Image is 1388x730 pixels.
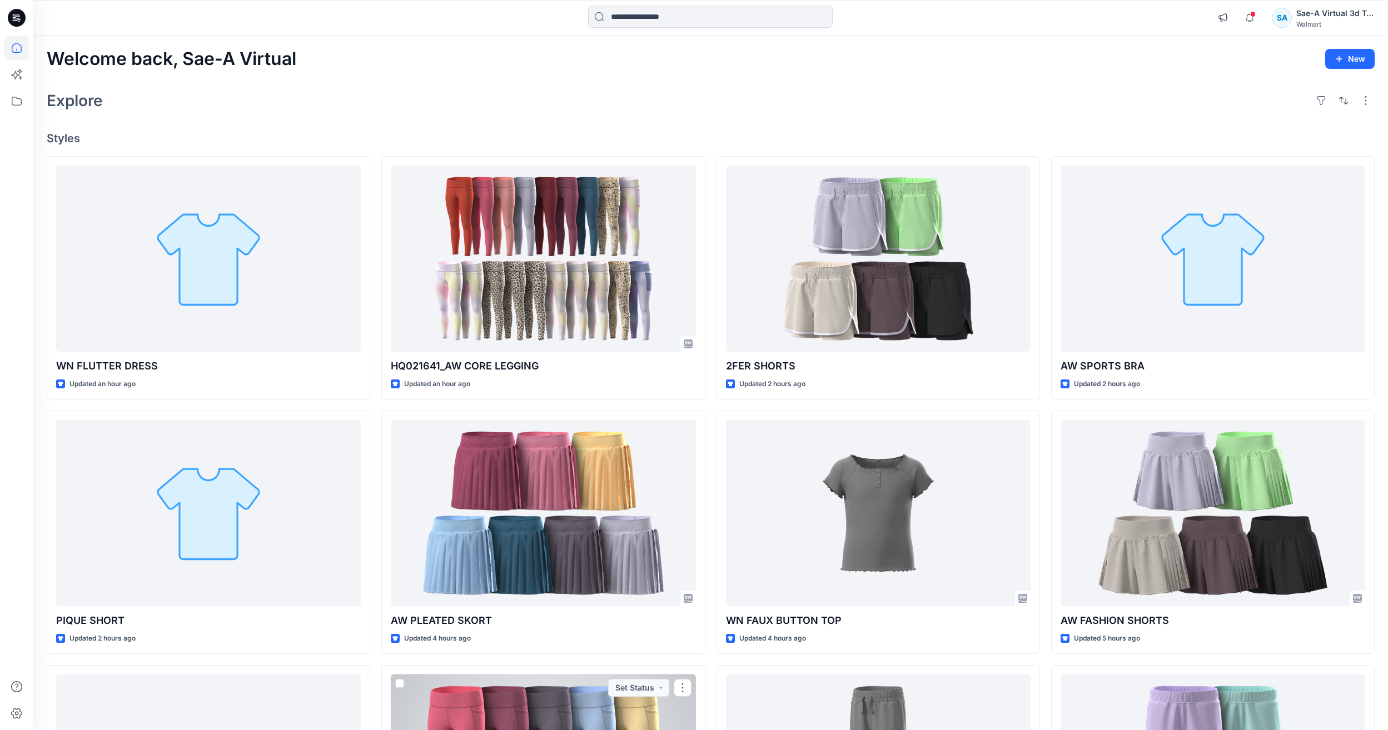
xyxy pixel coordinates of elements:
[726,613,1031,628] p: WN FAUX BUTTON TOP
[1296,20,1374,28] div: Walmart
[1061,166,1365,352] a: AW SPORTS BRA
[1061,358,1365,374] p: AW SPORTS BRA
[56,613,361,628] p: PIQUE SHORT
[69,633,136,644] p: Updated 2 hours ago
[56,420,361,606] a: PIQUE SHORT
[739,378,805,390] p: Updated 2 hours ago
[1074,633,1140,644] p: Updated 5 hours ago
[47,92,103,109] h2: Explore
[1296,7,1374,20] div: Sae-A Virtual 3d Team
[391,613,695,628] p: AW PLEATED SKORT
[739,633,806,644] p: Updated 4 hours ago
[391,358,695,374] p: HQ021641_AW CORE LEGGING
[1325,49,1375,69] button: New
[1074,378,1140,390] p: Updated 2 hours ago
[391,166,695,352] a: HQ021641_AW CORE LEGGING
[391,420,695,606] a: AW PLEATED SKORT
[726,420,1031,606] a: WN FAUX BUTTON TOP
[404,633,471,644] p: Updated 4 hours ago
[1061,420,1365,606] a: AW FASHION SHORTS
[404,378,470,390] p: Updated an hour ago
[47,49,296,69] h2: Welcome back, Sae-A Virtual
[726,358,1031,374] p: 2FER SHORTS
[56,358,361,374] p: WN FLUTTER DRESS
[1061,613,1365,628] p: AW FASHION SHORTS
[47,132,1375,145] h4: Styles
[56,166,361,352] a: WN FLUTTER DRESS
[726,166,1031,352] a: 2FER SHORTS
[1272,8,1292,28] div: SA
[69,378,136,390] p: Updated an hour ago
